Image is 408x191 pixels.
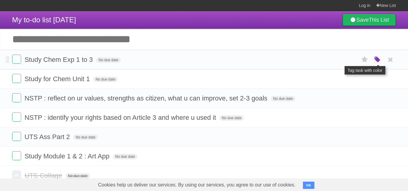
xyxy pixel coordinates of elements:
label: Done [12,113,21,122]
span: No due date [66,173,90,179]
b: This List [369,17,389,23]
label: Done [12,74,21,83]
span: No due date [73,135,98,140]
span: My to-do list [DATE] [12,16,76,24]
span: NSTP : reflect on ur values, strengths as citizen, what u can improve, set 2-3 goals [24,94,269,102]
span: NSTP : identify your rights based on Article 3 and where u used it [24,114,217,121]
span: No due date [93,77,118,82]
label: Star task [359,55,371,65]
a: SaveThis List [342,14,396,26]
span: No due date [113,154,137,159]
span: UTS Collage [24,172,64,179]
label: Done [12,93,21,102]
span: No due date [271,96,295,101]
span: Study Module 1 & 2 : Art App [24,152,111,160]
span: No due date [220,115,244,121]
label: Done [12,132,21,141]
label: Done [12,55,21,64]
button: OK [303,182,315,189]
label: Done [12,170,21,180]
span: Cookies help us deliver our services. By using our services, you agree to our use of cookies. [92,179,302,191]
span: UTS Ass Part 2 [24,133,71,141]
label: Done [12,151,21,160]
span: No due date [96,57,120,63]
span: Study Chem Exp 1 to 3 [24,56,94,63]
span: Study for Chem Unit 1 [24,75,91,83]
